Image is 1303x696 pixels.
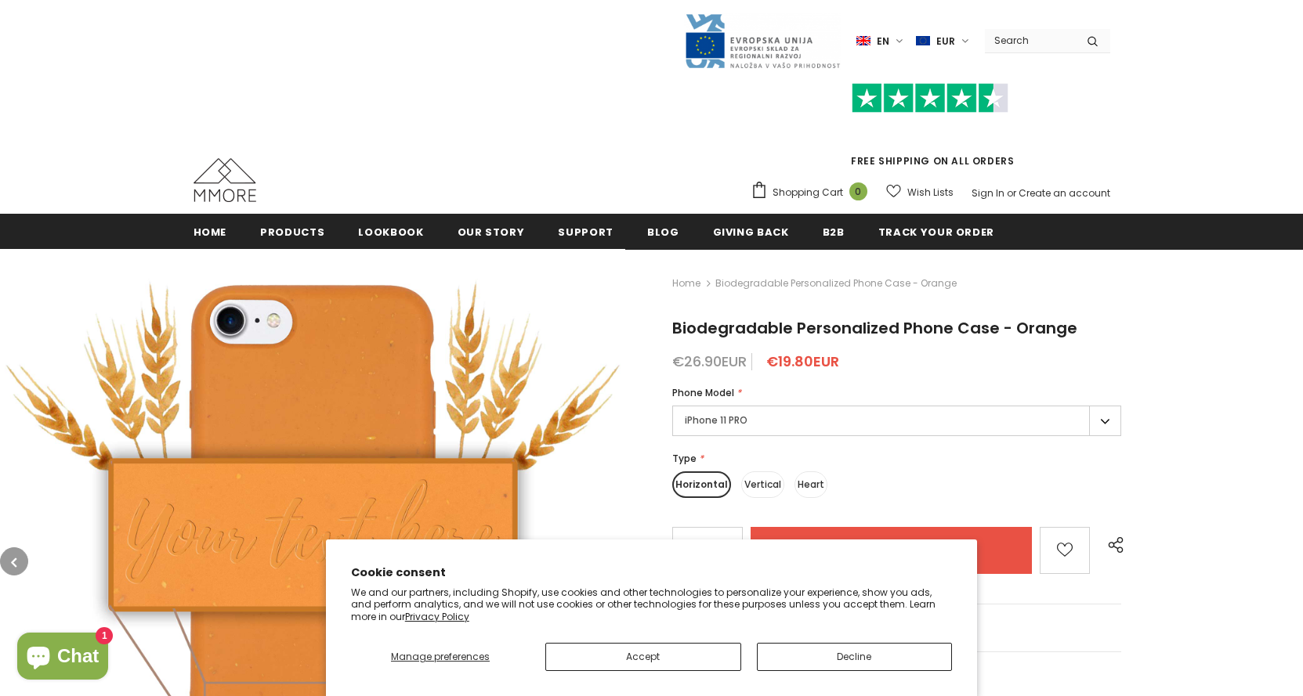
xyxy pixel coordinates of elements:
[684,34,841,47] a: Javni Razpis
[672,352,747,371] span: €26.90EUR
[545,643,741,671] button: Accept
[351,643,530,671] button: Manage preferences
[751,527,1031,574] input: Add to cart
[260,214,324,249] a: Products
[751,113,1110,153] iframe: Customer reviews powered by Trustpilot
[194,225,227,240] span: Home
[260,225,324,240] span: Products
[751,181,875,204] a: Shopping Cart 0
[672,452,697,465] span: Type
[766,352,839,371] span: €19.80EUR
[773,185,843,200] span: Shopping Cart
[358,214,423,249] a: Lookbook
[907,185,954,200] span: Wish Lists
[715,274,957,293] span: Biodegradable Personalized Phone Case - Orange
[194,158,256,202] img: MMORE Cases
[405,610,469,623] a: Privacy Policy
[672,386,734,399] span: Phone Model
[647,225,679,240] span: Blog
[647,214,679,249] a: Blog
[351,586,953,623] p: We and our partners, including Shopify, use cookies and other technologies to personalize your ex...
[672,406,1121,436] label: iPhone 11 PRO
[684,13,841,70] img: Javni Razpis
[1007,186,1016,200] span: or
[852,83,1008,114] img: Trust Pilot Stars
[672,317,1077,339] span: Biodegradable Personalized Phone Case - Orange
[391,650,490,663] span: Manage preferences
[13,633,113,683] inbox-online-store-chat: Shopify online store chat
[823,214,845,249] a: B2B
[713,214,789,249] a: Giving back
[823,225,845,240] span: B2B
[856,34,870,48] img: i-lang-1.png
[985,29,1075,52] input: Search Site
[751,90,1110,168] span: FREE SHIPPING ON ALL ORDERS
[1019,186,1110,200] a: Create an account
[558,214,613,249] a: support
[878,214,994,249] a: Track your order
[849,182,867,200] span: 0
[877,34,889,49] span: en
[713,225,789,240] span: Giving back
[794,471,827,498] label: Heart
[458,225,525,240] span: Our Story
[558,225,613,240] span: support
[886,179,954,206] a: Wish Lists
[458,214,525,249] a: Our Story
[741,471,784,498] label: Vertical
[878,225,994,240] span: Track your order
[757,643,953,671] button: Decline
[672,471,731,498] label: Horizontal
[972,186,1004,200] a: Sign In
[358,225,423,240] span: Lookbook
[351,564,953,581] h2: Cookie consent
[194,214,227,249] a: Home
[672,274,700,293] a: Home
[936,34,955,49] span: EUR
